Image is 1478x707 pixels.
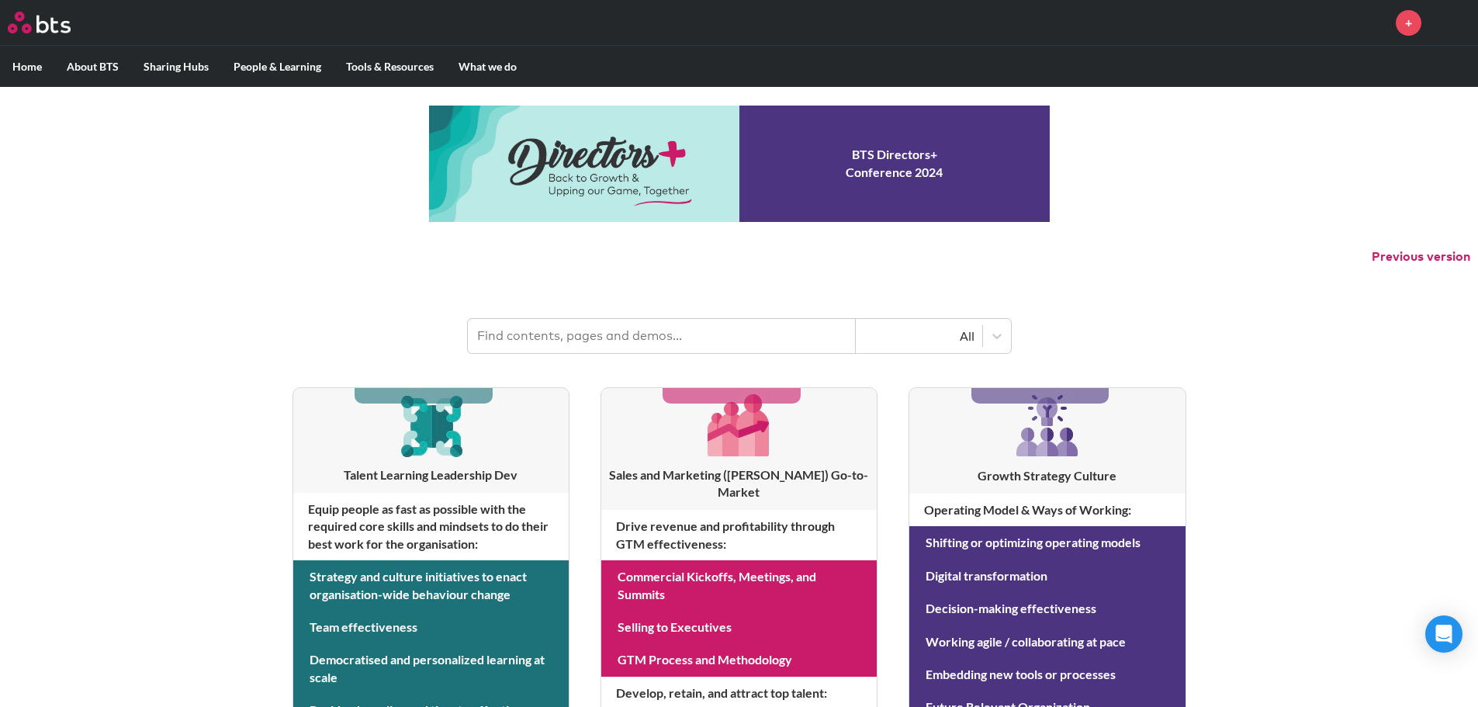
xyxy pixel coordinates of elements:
h3: Growth Strategy Culture [909,467,1185,484]
h4: Operating Model & Ways of Working : [909,494,1185,526]
a: Go home [8,12,99,33]
h3: Talent Learning Leadership Dev [293,466,569,483]
img: [object Object] [702,388,776,462]
label: People & Learning [221,47,334,87]
h4: Drive revenue and profitability through GTM effectiveness : [601,510,877,560]
input: Find contents, pages and demos... [468,319,856,353]
label: What we do [446,47,529,87]
img: BTS Logo [8,12,71,33]
label: About BTS [54,47,131,87]
label: Tools & Resources [334,47,446,87]
a: Conference 2024 [429,106,1050,222]
img: [object Object] [394,388,468,462]
h3: Sales and Marketing ([PERSON_NAME]) Go-to-Market [601,466,877,501]
img: [object Object] [1010,388,1085,463]
img: Angela Marques [1433,4,1470,41]
a: + [1396,10,1421,36]
h4: Equip people as fast as possible with the required core skills and mindsets to do their best work... [293,493,569,560]
div: Open Intercom Messenger [1425,615,1462,653]
div: All [864,328,974,345]
a: Profile [1433,4,1470,41]
label: Sharing Hubs [131,47,221,87]
button: Previous version [1372,248,1470,265]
